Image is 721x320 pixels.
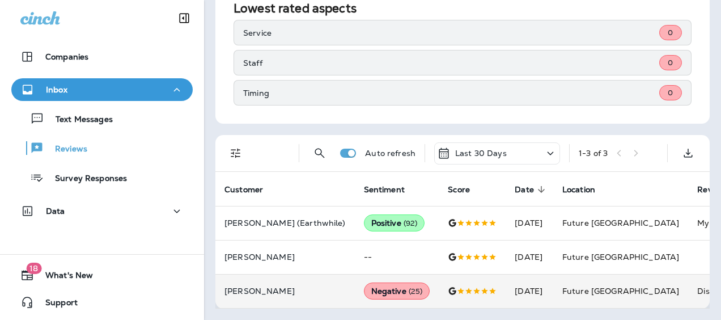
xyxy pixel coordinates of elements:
p: Service [243,28,659,37]
p: Timing [243,89,659,98]
p: Data [46,207,65,216]
p: Text Messages [44,115,113,125]
div: Negative [364,283,430,300]
span: Customer [224,185,263,195]
button: Collapse Sidebar [168,7,200,30]
button: Data [11,200,193,222]
p: Reviews [44,144,87,155]
span: Location [562,184,610,195]
button: Survey Responses [11,166,193,190]
span: Score [448,184,485,195]
span: Sentiment [364,184,419,195]
button: Reviews [11,136,193,160]
td: [DATE] [506,206,553,240]
p: [PERSON_NAME] (Earthwhile) [224,218,346,228]
p: [PERSON_NAME] [224,287,346,296]
span: Customer [224,184,278,195]
span: Support [34,298,78,311]
span: What's New [34,271,93,284]
span: ( 25 ) [409,287,423,296]
button: Filters [224,142,247,165]
p: Companies [45,52,88,61]
button: Text Messages [11,107,193,130]
p: Last 30 Days [455,149,507,158]
span: 0 [668,88,673,98]
span: 18 [26,263,41,274]
button: 18What's New [11,264,193,287]
button: Support [11,291,193,314]
td: -- [355,240,439,274]
span: Sentiment [364,185,405,195]
span: 0 [668,58,673,68]
span: Location [562,185,595,195]
td: [DATE] [506,240,553,274]
button: Companies [11,45,193,68]
button: Search Reviews [308,142,331,165]
button: Export as CSV [677,142,699,165]
p: Survey Responses [44,174,127,184]
h2: Lowest rated aspects [234,1,692,15]
p: Auto refresh [365,149,415,158]
button: Inbox [11,78,193,101]
span: Date [515,185,534,195]
p: [PERSON_NAME] [224,252,346,262]
span: Future [GEOGRAPHIC_DATA] [562,252,679,262]
div: Positive [364,214,425,231]
p: Staff [243,58,659,68]
span: Date [515,184,549,195]
td: [DATE] [506,274,553,308]
span: ( 92 ) [404,218,418,228]
span: 0 [668,28,673,37]
span: Score [448,185,470,195]
p: Inbox [46,85,67,94]
div: 1 - 3 of 3 [579,149,608,158]
span: Future [GEOGRAPHIC_DATA] [562,218,679,228]
span: Future [GEOGRAPHIC_DATA] [562,286,679,296]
